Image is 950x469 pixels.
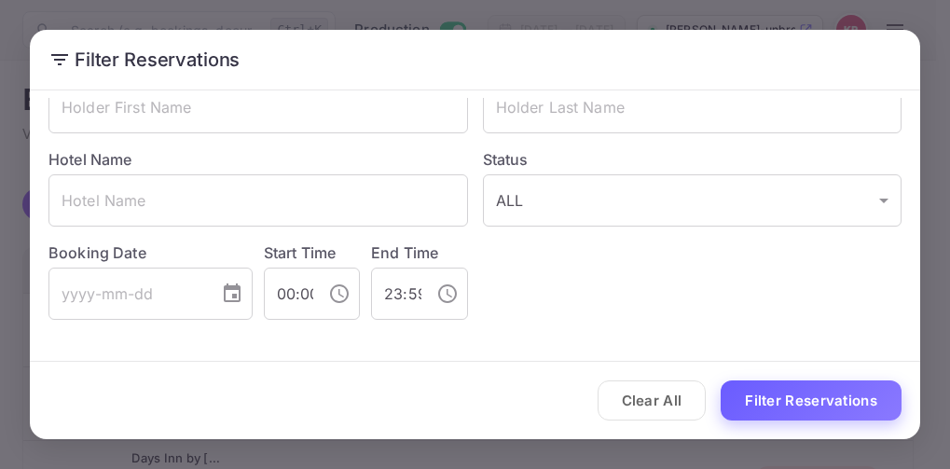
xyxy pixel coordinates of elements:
button: Choose time, selected time is 12:00 AM [321,275,358,312]
button: Choose date [213,275,251,312]
button: Clear All [598,380,707,421]
label: Hotel Name [48,150,132,169]
input: Holder First Name [48,81,468,133]
input: Hotel Name [48,174,468,227]
label: Booking Date [48,241,253,264]
input: yyyy-mm-dd [48,268,206,320]
label: Start Time [264,243,337,262]
button: Filter Reservations [721,380,902,421]
label: End Time [371,243,438,262]
div: ALL [483,174,902,227]
h2: Filter Reservations [30,30,920,90]
input: Holder Last Name [483,81,902,133]
label: Status [483,148,902,171]
input: hh:mm [264,268,313,320]
button: Choose time, selected time is 11:59 PM [429,275,466,312]
input: hh:mm [371,268,420,320]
